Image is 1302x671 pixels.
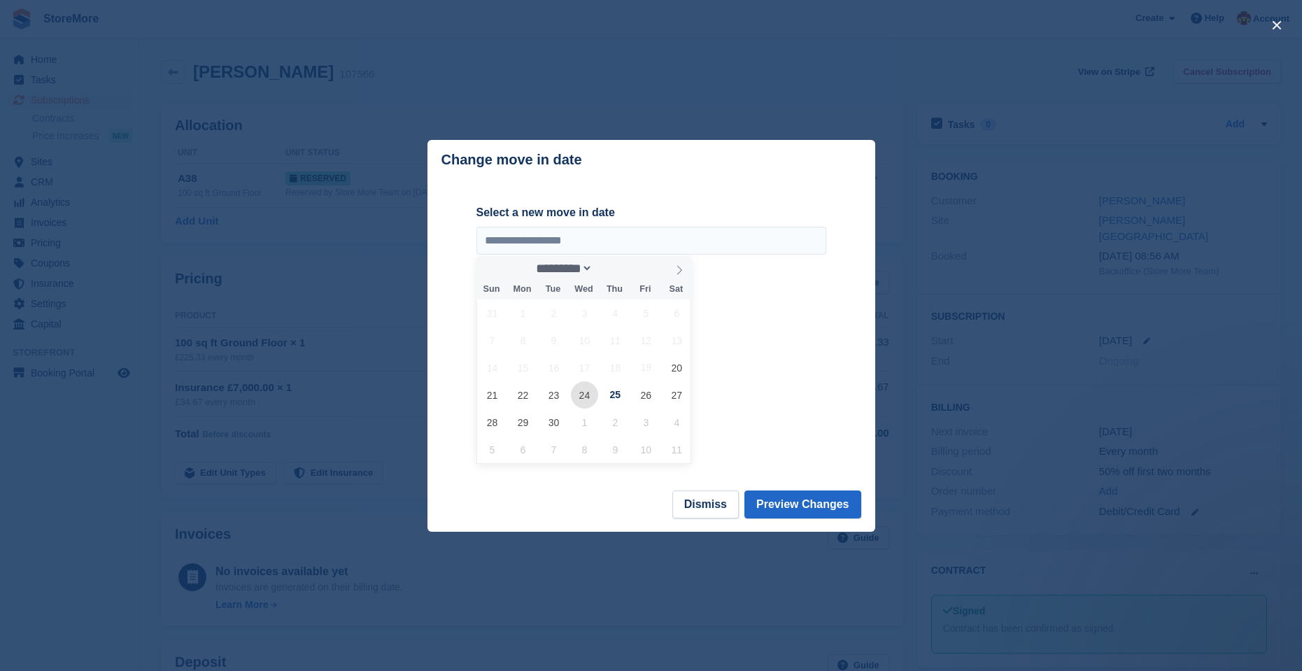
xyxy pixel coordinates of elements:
span: September 17, 2025 [571,354,598,381]
span: Tue [537,285,568,294]
input: Year [593,261,637,276]
span: September 16, 2025 [540,354,567,381]
span: September 14, 2025 [479,354,506,381]
span: September 3, 2025 [571,299,598,327]
span: September 6, 2025 [663,299,691,327]
span: September 10, 2025 [571,327,598,354]
span: September 27, 2025 [663,381,691,409]
span: September 8, 2025 [509,327,537,354]
span: October 9, 2025 [602,436,629,463]
span: September 29, 2025 [509,409,537,436]
select: Month [531,261,593,276]
span: Sun [476,285,507,294]
span: September 15, 2025 [509,354,537,381]
span: September 24, 2025 [571,381,598,409]
span: September 13, 2025 [663,327,691,354]
span: September 28, 2025 [479,409,506,436]
span: September 2, 2025 [540,299,567,327]
span: September 30, 2025 [540,409,567,436]
span: September 5, 2025 [632,299,660,327]
span: September 12, 2025 [632,327,660,354]
span: September 18, 2025 [602,354,629,381]
span: September 19, 2025 [632,354,660,381]
span: October 10, 2025 [632,436,660,463]
span: Mon [507,285,537,294]
span: September 25, 2025 [602,381,629,409]
span: September 11, 2025 [602,327,629,354]
span: September 26, 2025 [632,381,660,409]
button: Preview Changes [744,490,861,518]
span: October 8, 2025 [571,436,598,463]
span: October 1, 2025 [571,409,598,436]
span: October 2, 2025 [602,409,629,436]
button: Dismiss [672,490,739,518]
button: close [1266,14,1288,36]
label: Select a new move in date [476,204,826,221]
span: August 31, 2025 [479,299,506,327]
span: September 20, 2025 [663,354,691,381]
span: Sat [660,285,691,294]
span: September 23, 2025 [540,381,567,409]
span: October 5, 2025 [479,436,506,463]
span: September 7, 2025 [479,327,506,354]
span: October 3, 2025 [632,409,660,436]
span: September 9, 2025 [540,327,567,354]
span: September 21, 2025 [479,381,506,409]
span: Thu [599,285,630,294]
span: September 22, 2025 [509,381,537,409]
span: October 7, 2025 [540,436,567,463]
span: Wed [568,285,599,294]
p: Change move in date [441,152,582,168]
span: Fri [630,285,660,294]
span: October 6, 2025 [509,436,537,463]
span: September 1, 2025 [509,299,537,327]
span: October 11, 2025 [663,436,691,463]
span: September 4, 2025 [602,299,629,327]
span: October 4, 2025 [663,409,691,436]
